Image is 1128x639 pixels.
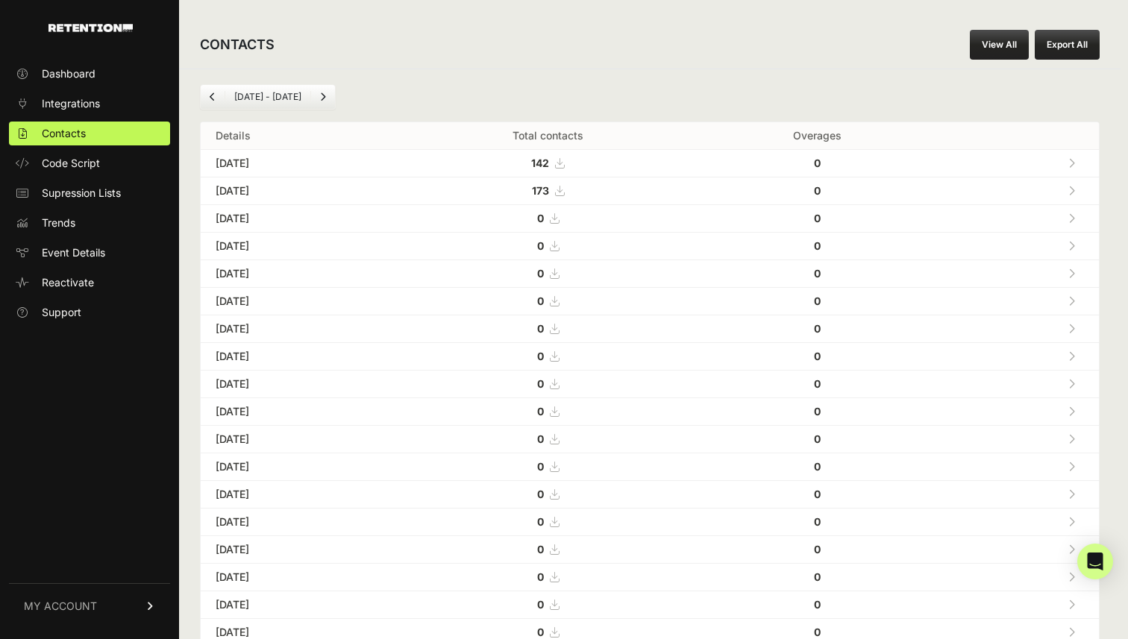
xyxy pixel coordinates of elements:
[814,267,821,280] strong: 0
[9,300,170,324] a: Support
[814,184,821,197] strong: 0
[814,570,821,583] strong: 0
[537,488,544,500] strong: 0
[48,24,133,32] img: Retention.com
[814,377,821,390] strong: 0
[9,211,170,235] a: Trends
[201,177,396,205] td: [DATE]
[814,626,821,638] strong: 0
[201,315,396,343] td: [DATE]
[9,122,170,145] a: Contacts
[9,583,170,629] a: MY ACCOUNT
[814,488,821,500] strong: 0
[814,598,821,611] strong: 0
[699,122,935,150] th: Overages
[42,215,75,230] span: Trends
[42,186,121,201] span: Supression Lists
[531,157,564,169] a: 142
[200,34,275,55] h2: CONTACTS
[532,184,549,197] strong: 173
[201,122,396,150] th: Details
[9,241,170,265] a: Event Details
[201,233,396,260] td: [DATE]
[814,239,821,252] strong: 0
[201,85,225,109] a: Previous
[532,184,564,197] a: 173
[201,260,396,288] td: [DATE]
[42,66,95,81] span: Dashboard
[201,150,396,177] td: [DATE]
[9,181,170,205] a: Supression Lists
[201,343,396,371] td: [DATE]
[814,322,821,335] strong: 0
[24,599,97,614] span: MY ACCOUNT
[42,245,105,260] span: Event Details
[537,515,544,528] strong: 0
[201,288,396,315] td: [DATE]
[1077,544,1113,579] div: Open Intercom Messenger
[42,305,81,320] span: Support
[9,92,170,116] a: Integrations
[814,432,821,445] strong: 0
[537,432,544,445] strong: 0
[42,156,100,171] span: Code Script
[814,543,821,555] strong: 0
[9,151,170,175] a: Code Script
[201,564,396,591] td: [DATE]
[42,126,86,141] span: Contacts
[201,453,396,481] td: [DATE]
[537,460,544,473] strong: 0
[537,295,544,307] strong: 0
[537,212,544,224] strong: 0
[201,426,396,453] td: [DATE]
[537,543,544,555] strong: 0
[531,157,549,169] strong: 142
[814,515,821,528] strong: 0
[537,405,544,418] strong: 0
[201,509,396,536] td: [DATE]
[9,271,170,295] a: Reactivate
[42,96,100,111] span: Integrations
[814,350,821,362] strong: 0
[201,536,396,564] td: [DATE]
[1035,30,1100,60] button: Export All
[201,591,396,619] td: [DATE]
[537,377,544,390] strong: 0
[814,212,821,224] strong: 0
[396,122,699,150] th: Total contacts
[537,598,544,611] strong: 0
[201,205,396,233] td: [DATE]
[537,267,544,280] strong: 0
[201,371,396,398] td: [DATE]
[814,460,821,473] strong: 0
[537,350,544,362] strong: 0
[537,626,544,638] strong: 0
[225,91,310,103] li: [DATE] - [DATE]
[814,157,821,169] strong: 0
[201,398,396,426] td: [DATE]
[970,30,1029,60] a: View All
[537,239,544,252] strong: 0
[311,85,335,109] a: Next
[201,481,396,509] td: [DATE]
[537,570,544,583] strong: 0
[9,62,170,86] a: Dashboard
[42,275,94,290] span: Reactivate
[537,322,544,335] strong: 0
[814,405,821,418] strong: 0
[814,295,821,307] strong: 0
